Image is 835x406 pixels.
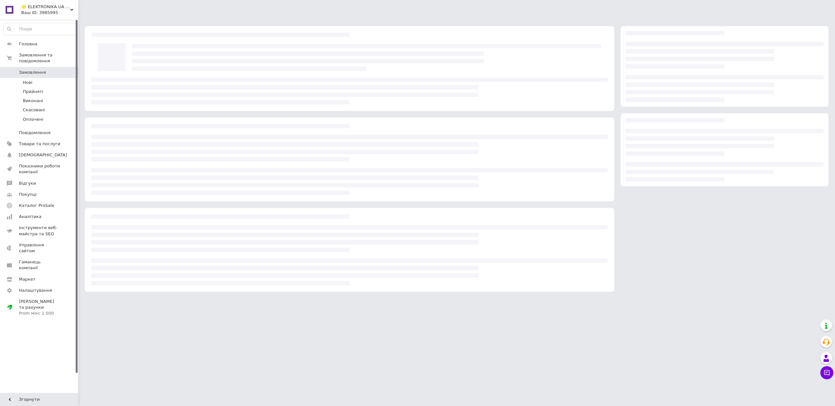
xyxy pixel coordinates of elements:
[19,141,60,147] span: Товари та послуги
[19,288,52,293] span: Налаштування
[19,163,60,175] span: Показники роботи компанії
[21,4,70,10] span: 🌟 ELEKTRONIKA UA – твій магазин техніки 🌟
[23,80,32,86] span: Нові
[23,98,43,104] span: Виконані
[19,152,67,158] span: [DEMOGRAPHIC_DATA]
[19,276,36,282] span: Маркет
[19,225,60,237] span: Інструменти веб-майстра та SEO
[23,89,43,95] span: Прийняті
[19,259,60,271] span: Гаманець компанії
[820,366,833,379] button: Чат з покупцем
[19,52,78,64] span: Замовлення та повідомлення
[19,180,36,186] span: Відгуки
[4,23,77,35] input: Пошук
[19,310,60,316] div: Prom мікс 1 000
[19,242,60,254] span: Управління сайтом
[19,70,46,75] span: Замовлення
[19,130,51,136] span: Повідомлення
[23,117,43,122] span: Оплачені
[21,10,78,16] div: Ваш ID: 3985995
[19,299,60,317] span: [PERSON_NAME] та рахунки
[19,192,37,197] span: Покупці
[19,203,54,209] span: Каталог ProSale
[19,41,37,47] span: Головна
[19,214,41,220] span: Аналітика
[23,107,45,113] span: Скасовані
